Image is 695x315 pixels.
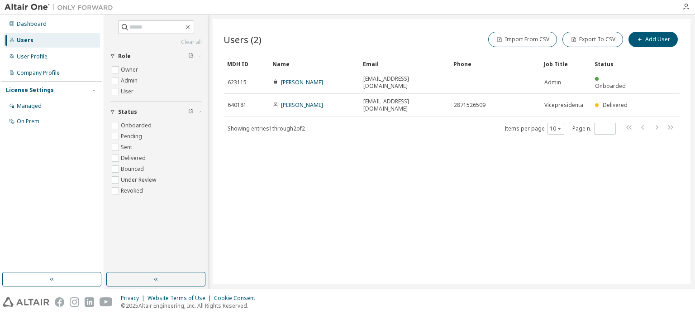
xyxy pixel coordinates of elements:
[118,53,131,60] span: Role
[595,82,626,90] span: Onboarded
[121,295,148,302] div: Privacy
[17,37,33,44] div: Users
[228,79,247,86] span: 623115
[110,46,202,66] button: Role
[55,297,64,307] img: facebook.svg
[121,302,261,310] p: © 2025 Altair Engineering, Inc. All Rights Reserved.
[363,57,446,71] div: Email
[121,153,148,164] label: Delivered
[562,32,623,47] button: Export To CSV
[228,102,247,109] span: 640181
[188,108,194,116] span: Clear filter
[121,86,135,97] label: User
[17,102,42,110] div: Managed
[544,79,561,86] span: Admin
[148,295,214,302] div: Website Terms of Use
[453,57,537,71] div: Phone
[488,32,557,47] button: Import From CSV
[550,125,562,132] button: 10
[121,131,144,142] label: Pending
[121,64,140,75] label: Owner
[227,57,265,71] div: MDH ID
[363,75,446,90] span: [EMAIL_ADDRESS][DOMAIN_NAME]
[121,185,145,196] label: Revoked
[17,20,47,28] div: Dashboard
[121,75,139,86] label: Admin
[100,297,113,307] img: youtube.svg
[110,39,202,46] a: Clear all
[121,120,153,131] label: Onboarded
[281,101,323,109] a: [PERSON_NAME]
[272,57,356,71] div: Name
[505,123,564,135] span: Items per page
[85,297,94,307] img: linkedin.svg
[121,174,158,185] label: Under Review
[121,142,134,153] label: Sent
[454,102,486,109] span: 2871526509
[70,297,79,307] img: instagram.svg
[595,57,633,71] div: Status
[544,102,583,109] span: Vicepresidenta
[188,53,194,60] span: Clear filter
[228,125,305,132] span: Showing entries 1 through 2 of 2
[224,33,262,46] span: Users (2)
[110,102,202,122] button: Status
[17,69,60,77] div: Company Profile
[17,53,48,60] div: User Profile
[5,3,118,12] img: Altair One
[6,87,54,94] div: License Settings
[118,108,137,116] span: Status
[17,118,39,125] div: On Prem
[214,295,261,302] div: Cookie Consent
[281,78,323,86] a: [PERSON_NAME]
[544,57,587,71] div: Job Title
[603,101,628,109] span: Delivered
[628,32,678,47] button: Add User
[363,98,446,112] span: [EMAIL_ADDRESS][DOMAIN_NAME]
[121,164,146,174] label: Bounced
[3,297,49,307] img: altair_logo.svg
[572,123,616,135] span: Page n.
